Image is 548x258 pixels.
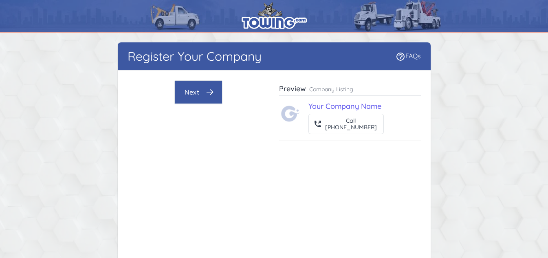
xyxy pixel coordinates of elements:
[308,114,384,134] button: Call[PHONE_NUMBER]
[396,52,421,60] a: FAQs
[174,80,222,104] button: Next
[325,117,377,130] div: Call [PHONE_NUMBER]
[309,85,353,93] p: Company Listing
[281,104,300,123] img: Towing.com Logo
[308,101,381,111] a: Your Company Name
[128,49,262,64] h1: Register Your Company
[242,2,307,29] img: logo.png
[279,84,306,94] h3: Preview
